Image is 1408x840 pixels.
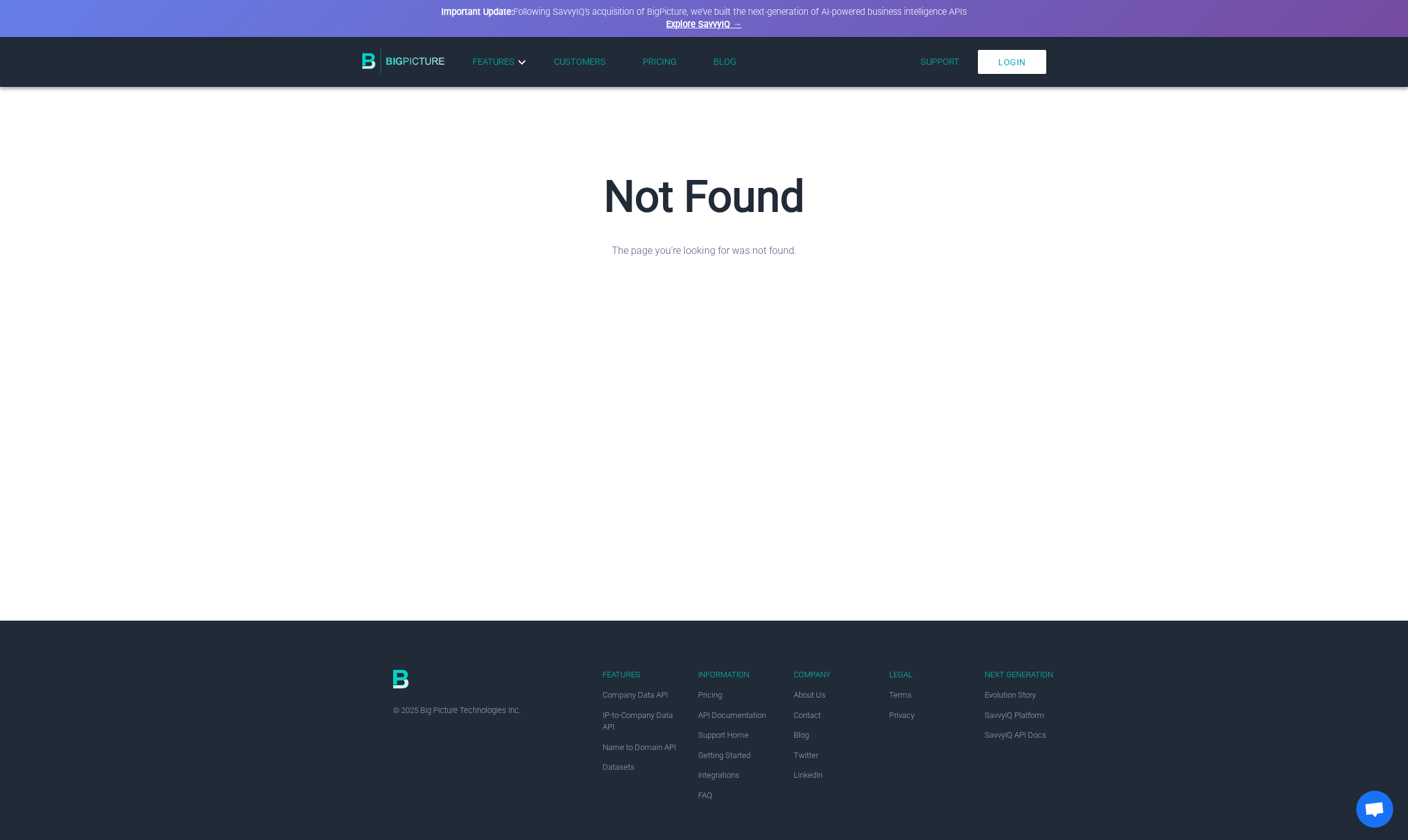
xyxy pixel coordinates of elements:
[362,49,445,73] img: BigPicture.io
[1356,791,1393,828] a: Open chat
[978,50,1046,74] a: Login
[353,171,1056,222] h1: Not Found
[473,55,529,70] a: Features
[353,243,1056,258] p: The page you're looking for was not found.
